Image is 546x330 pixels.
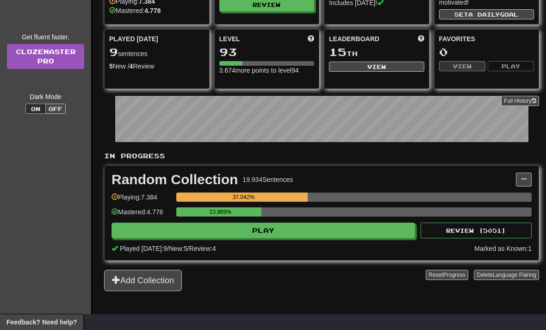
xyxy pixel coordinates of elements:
span: New: 5 [169,245,187,252]
button: On [25,104,46,114]
strong: 5 [109,62,113,70]
div: sentences [109,46,205,58]
div: Get fluent faster. [7,32,84,42]
button: Full History [501,96,539,106]
div: New / Review [109,62,205,71]
span: Played [DATE]: 9 [120,245,167,252]
span: Leaderboard [329,34,379,44]
button: Add Collection [104,270,182,291]
span: Review: 4 [189,245,216,252]
div: Mastered: [109,6,161,15]
span: Level [219,34,240,44]
div: 93 [219,46,315,58]
div: 19.934 Sentences [242,175,293,184]
button: Seta dailygoal [439,9,534,19]
p: In Progress [104,151,539,161]
button: Play [488,61,534,71]
div: th [329,46,424,58]
div: 3.674 more points to level 94 [219,66,315,75]
button: View [439,61,485,71]
span: 9 [109,45,118,58]
div: Random Collection [112,173,238,187]
strong: 4.778 [144,7,161,14]
span: 15 [329,45,347,58]
span: Played [DATE] [109,34,158,44]
div: Mastered: 4.778 [112,207,172,223]
button: ResetProgress [426,270,468,280]
span: This week in points, UTC [418,34,424,44]
button: View [329,62,424,72]
strong: 4 [130,62,133,70]
span: / [167,245,169,252]
span: Open feedback widget [6,318,77,327]
div: 23.969% [179,207,261,217]
span: a daily [468,11,500,18]
span: Progress [443,272,465,278]
button: DeleteLanguage Pairing [474,270,539,280]
a: ClozemasterPro [7,44,84,69]
span: Language Pairing [493,272,536,278]
button: Play [112,223,415,238]
button: Off [45,104,66,114]
div: 37.042% [179,193,308,202]
div: Marked as Known: 1 [474,244,532,253]
div: Playing: 7.384 [112,193,172,208]
button: Review (5051) [421,223,532,238]
div: Dark Mode [7,92,84,101]
span: Score more points to level up [308,34,314,44]
span: / [187,245,189,252]
div: Favorites [439,34,534,44]
div: 0 [439,46,534,58]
